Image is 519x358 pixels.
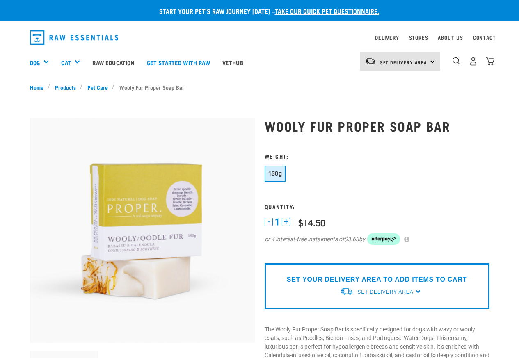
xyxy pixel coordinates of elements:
[50,83,80,91] a: Products
[265,119,489,133] h1: Wooly Fur Proper Soap Bar
[486,57,494,66] img: home-icon@2x.png
[287,275,467,285] p: SET YOUR DELIVERY AREA TO ADD ITEMS TO CART
[275,218,280,226] span: 1
[265,203,489,210] h3: Quantity:
[30,83,48,91] a: Home
[265,166,286,182] button: 130g
[438,36,463,39] a: About Us
[30,118,255,343] img: Oodle soap
[86,46,140,79] a: Raw Education
[268,170,282,177] span: 130g
[265,233,489,245] div: or 4 interest-free instalments of by
[265,153,489,159] h3: Weight:
[275,9,379,13] a: take our quick pet questionnaire.
[265,218,273,226] button: -
[367,233,400,245] img: Afterpay
[83,83,112,91] a: Pet Care
[469,57,478,66] img: user.png
[282,218,290,226] button: +
[365,57,376,65] img: van-moving.png
[30,58,40,67] a: Dog
[298,217,325,228] div: $14.50
[141,46,216,79] a: Get started with Raw
[30,83,489,91] nav: breadcrumbs
[453,57,460,65] img: home-icon-1@2x.png
[23,27,496,48] nav: dropdown navigation
[380,61,428,64] span: Set Delivery Area
[375,36,399,39] a: Delivery
[409,36,428,39] a: Stores
[30,30,119,45] img: Raw Essentials Logo
[61,58,71,67] a: Cat
[344,235,359,244] span: $3.63
[473,36,496,39] a: Contact
[340,287,353,296] img: van-moving.png
[357,289,413,295] span: Set Delivery Area
[216,46,249,79] a: Vethub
